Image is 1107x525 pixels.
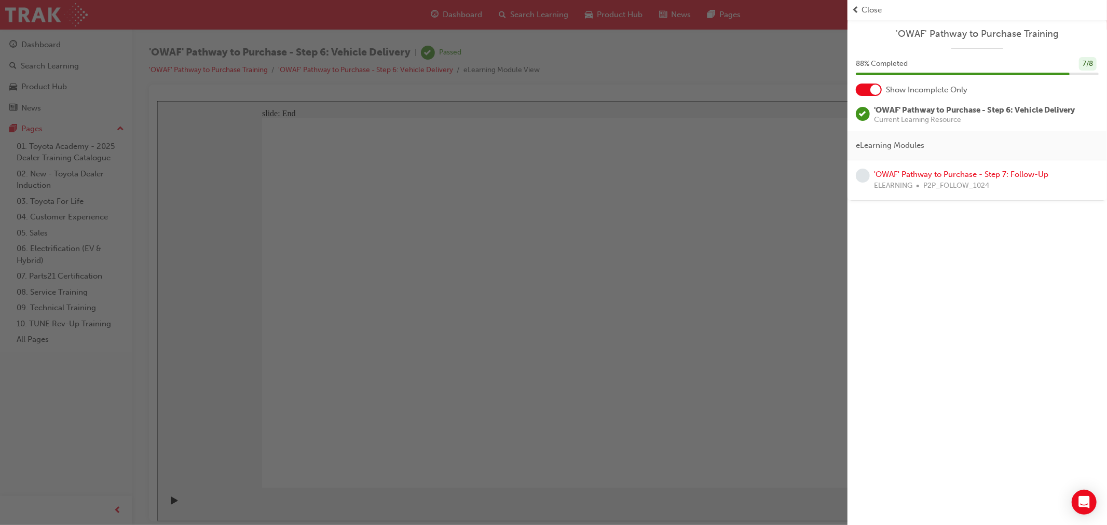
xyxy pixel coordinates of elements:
button: prev-iconClose [852,4,1103,16]
span: Show Incomplete Only [886,84,967,96]
a: 'OWAF' Pathway to Purchase Training [856,28,1099,40]
span: 88 % Completed [856,58,908,70]
span: Close [862,4,882,16]
a: 'OWAF' Pathway to Purchase - Step 7: Follow-Up [874,170,1048,179]
span: 'OWAF' Pathway to Purchase - Step 6: Vehicle Delivery [874,105,1075,115]
span: ELEARNING [874,180,912,192]
span: P2P_FOLLOW_1024 [923,180,989,192]
span: learningRecordVerb_NONE-icon [856,169,870,183]
span: Current Learning Resource [874,116,1075,123]
span: eLearning Modules [856,140,924,151]
div: playback controls [5,386,23,420]
div: 7 / 8 [1079,57,1097,71]
span: learningRecordVerb_PASS-icon [856,107,870,121]
button: Play (Ctrl+Alt+P) [5,395,23,412]
div: Open Intercom Messenger [1072,490,1097,515]
span: prev-icon [852,4,859,16]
